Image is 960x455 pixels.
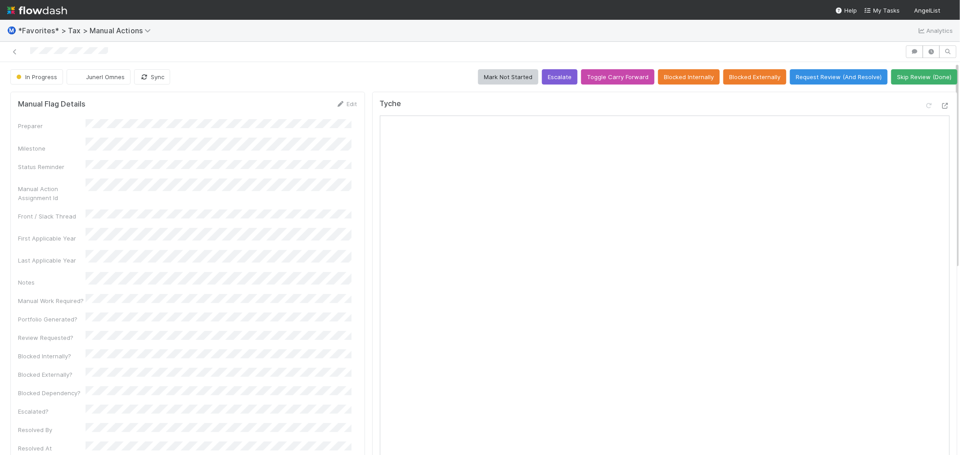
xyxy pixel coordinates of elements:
div: Resolved By [18,425,86,434]
a: Edit [336,100,357,107]
div: Last Applicable Year [18,256,86,265]
button: Blocked Internally [658,69,720,85]
button: Toggle Carry Forward [581,69,654,85]
div: First Applicable Year [18,234,86,243]
button: Skip Review (Done) [891,69,957,85]
button: Escalate [542,69,577,85]
span: Junerl Omnes [86,73,125,80]
div: Review Requested? [18,333,86,342]
a: Analytics [917,25,953,36]
div: Notes [18,278,86,287]
div: Status Reminder [18,162,86,171]
h5: Tyche [380,99,401,108]
img: avatar_de77a991-7322-4664-a63d-98ba485ee9e0.png [944,6,953,15]
img: avatar_de77a991-7322-4664-a63d-98ba485ee9e0.png [74,72,83,81]
div: Blocked Externally? [18,370,86,379]
button: Blocked Externally [723,69,786,85]
div: Manual Work Required? [18,296,86,305]
button: Request Review (And Resolve) [790,69,888,85]
span: *Favorites* > Tax > Manual Actions [18,26,155,35]
div: Preparer [18,121,86,130]
div: Escalated? [18,407,86,416]
div: Milestone [18,144,86,153]
img: logo-inverted-e16ddd16eac7371096b0.svg [7,3,67,18]
button: Sync [134,69,170,85]
span: My Tasks [864,7,900,14]
a: My Tasks [864,6,900,15]
div: Help [835,6,857,15]
button: Junerl Omnes [67,69,131,85]
span: AngelList [914,7,940,14]
h5: Manual Flag Details [18,100,86,109]
div: Resolved At [18,444,86,453]
div: Blocked Internally? [18,352,86,361]
div: Front / Slack Thread [18,212,86,221]
div: Portfolio Generated? [18,315,86,324]
div: Manual Action Assignment Id [18,184,86,202]
span: Ⓜ️ [7,27,16,34]
div: Blocked Dependency? [18,388,86,397]
button: Mark Not Started [478,69,538,85]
